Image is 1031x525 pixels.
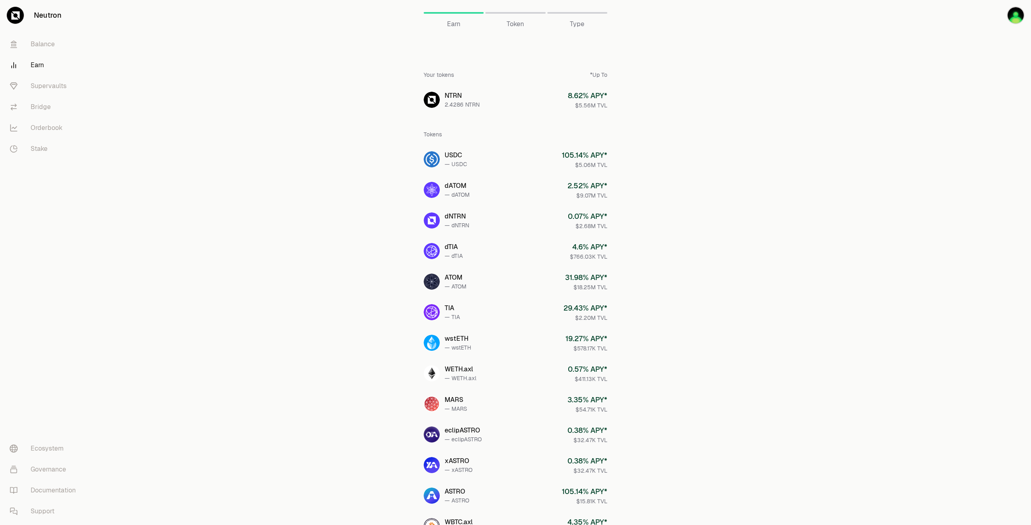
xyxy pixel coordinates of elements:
a: Documentation [3,480,87,501]
div: $578.17K TVL [565,344,607,352]
img: dATOM [424,182,440,198]
img: NTRN [424,92,440,108]
div: $766.03K TVL [570,253,607,261]
div: wstETH [445,334,471,344]
div: ASTRO [445,487,469,496]
img: WETH.axl [424,365,440,381]
a: dTIAdTIA— dTIA4.6% APY*$766.03K TVL [417,237,614,266]
div: $2.20M TVL [563,314,607,322]
div: — dTIA [445,252,463,260]
img: MARS [424,396,440,412]
div: 2.52 % APY* [567,180,607,191]
a: ATOMATOM— ATOM31.98% APY*$18.25M TVL [417,267,614,296]
div: $18.25M TVL [565,283,607,291]
a: Governance [3,459,87,480]
div: — MARS [445,405,467,413]
span: Token [507,19,524,29]
a: TIATIA— TIA29.43% APY*$2.20M TVL [417,298,614,327]
img: dTIA [424,243,440,259]
div: Tokens [424,130,442,138]
div: $15.81K TVL [562,497,607,505]
div: WETH.axl [445,364,476,374]
div: NTRN [445,91,480,101]
div: — ASTRO [445,496,469,504]
div: — xASTRO [445,466,472,474]
a: Earn [424,3,484,23]
div: 2.4286 NTRN [445,101,480,109]
img: wstETH [424,335,440,351]
div: $2.68M TVL [568,222,607,230]
div: 19.27 % APY* [565,333,607,344]
div: — TIA [445,313,460,321]
a: USDCUSDC— USDC105.14% APY*$5.06M TVL [417,145,614,174]
a: dATOMdATOM— dATOM2.52% APY*$9.07M TVL [417,175,614,204]
div: 8.62 % APY* [568,90,607,101]
div: 3.35 % APY* [567,394,607,406]
div: — wstETH [445,344,471,352]
a: Supervaults [3,76,87,97]
a: WETH.axlWETH.axl— WETH.axl0.57% APY*$411.13K TVL [417,359,614,388]
div: ATOM [445,273,466,282]
div: dNTRN [445,212,469,221]
div: 0.57 % APY* [568,364,607,375]
div: Your tokens [424,71,454,79]
div: $5.56M TVL [568,101,607,109]
div: — ATOM [445,282,466,290]
span: Type [570,19,584,29]
div: $32.47K TVL [567,467,607,475]
a: Balance [3,34,87,55]
div: dATOM [445,181,470,191]
img: ATOM [424,274,440,290]
div: TIA [445,303,460,313]
div: $32.47K TVL [567,436,607,444]
div: — WETH.axl [445,374,476,382]
a: Orderbook [3,117,87,138]
a: ASTROASTRO— ASTRO105.14% APY*$15.81K TVL [417,481,614,510]
div: 29.43 % APY* [563,303,607,314]
img: xASTRO [424,457,440,473]
div: — USDC [445,160,467,168]
a: eclipASTROeclipASTRO— eclipASTRO0.38% APY*$32.47K TVL [417,420,614,449]
img: TIA [424,304,440,320]
a: NTRNNTRN2.4286 NTRN8.62% APY*$5.56M TVL [417,85,614,114]
div: dTIA [445,242,463,252]
a: MARSMARS— MARS3.35% APY*$54.71K TVL [417,389,614,418]
div: *Up To [590,71,607,79]
div: eclipASTRO [445,426,482,435]
div: 31.98 % APY* [565,272,607,283]
div: $9.07M TVL [567,191,607,200]
img: eclipASTRO [424,426,440,443]
a: Support [3,501,87,522]
div: MARS [445,395,467,405]
a: Ecosystem [3,438,87,459]
div: 0.38 % APY* [567,455,607,467]
div: xASTRO [445,456,472,466]
div: — dNTRN [445,221,469,229]
div: 105.14 % APY* [562,150,607,161]
div: 0.38 % APY* [567,425,607,436]
div: $5.06M TVL [562,161,607,169]
span: Earn [447,19,460,29]
div: — dATOM [445,191,470,199]
div: 105.14 % APY* [562,486,607,497]
div: USDC [445,150,467,160]
div: $54.71K TVL [567,406,607,414]
img: USDC [424,151,440,167]
a: Stake [3,138,87,159]
div: 0.07 % APY* [568,211,607,222]
img: Francesco [1007,6,1025,24]
a: Earn [3,55,87,76]
div: $411.13K TVL [568,375,607,383]
a: wstETHwstETH— wstETH19.27% APY*$578.17K TVL [417,328,614,357]
img: dNTRN [424,212,440,229]
a: Bridge [3,97,87,117]
div: 4.6 % APY* [570,241,607,253]
a: dNTRNdNTRN— dNTRN0.07% APY*$2.68M TVL [417,206,614,235]
a: xASTROxASTRO— xASTRO0.38% APY*$32.47K TVL [417,451,614,480]
img: ASTRO [424,488,440,504]
div: — eclipASTRO [445,435,482,443]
